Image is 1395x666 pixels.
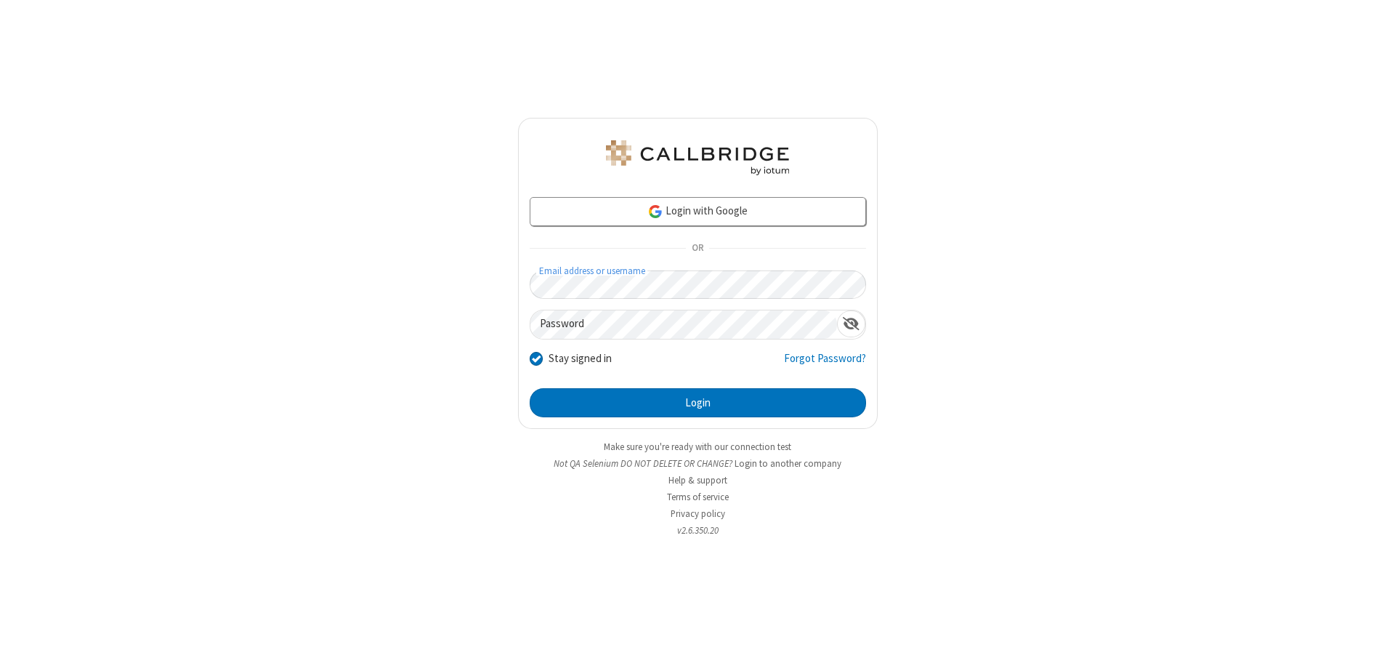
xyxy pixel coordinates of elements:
a: Login with Google [530,197,866,226]
div: Show password [837,310,865,337]
a: Privacy policy [671,507,725,520]
button: Login to another company [735,457,841,470]
li: v2.6.350.20 [518,523,878,537]
a: Help & support [668,474,727,486]
a: Make sure you're ready with our connection test [604,441,791,453]
input: Email address or username [530,270,866,299]
input: Password [530,310,837,339]
button: Login [530,388,866,417]
li: Not QA Selenium DO NOT DELETE OR CHANGE? [518,457,878,470]
a: Terms of service [667,491,729,503]
img: google-icon.png [647,204,663,220]
label: Stay signed in [549,350,612,367]
img: QA Selenium DO NOT DELETE OR CHANGE [603,140,792,175]
a: Forgot Password? [784,350,866,378]
span: OR [686,238,709,259]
